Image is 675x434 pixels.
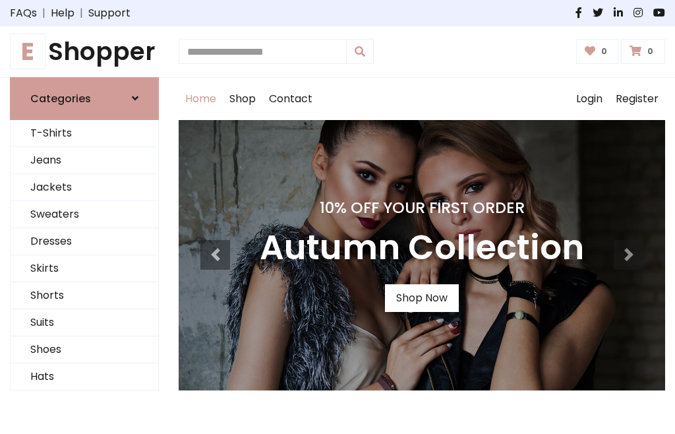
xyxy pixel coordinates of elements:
a: Hats [11,363,158,390]
a: Home [179,78,223,120]
a: Support [88,5,131,21]
a: Register [609,78,665,120]
a: Shop [223,78,262,120]
a: 0 [621,39,665,64]
a: Help [51,5,74,21]
span: 0 [644,46,657,57]
a: Sweaters [11,201,158,228]
span: | [74,5,88,21]
a: Shop Now [385,284,459,312]
h3: Autumn Collection [260,228,584,268]
a: Contact [262,78,319,120]
a: Jackets [11,174,158,201]
span: | [37,5,51,21]
a: 0 [576,39,619,64]
a: Skirts [11,255,158,282]
h6: Categories [30,92,91,105]
a: Login [570,78,609,120]
a: Shorts [11,282,158,309]
span: E [10,34,45,69]
h4: 10% Off Your First Order [260,199,584,217]
a: EShopper [10,37,159,67]
h1: Shopper [10,37,159,67]
a: Suits [11,309,158,336]
a: Jeans [11,147,158,174]
span: 0 [598,46,610,57]
a: FAQs [10,5,37,21]
a: Categories [10,77,159,120]
a: Dresses [11,228,158,255]
a: T-Shirts [11,120,158,147]
a: Shoes [11,336,158,363]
